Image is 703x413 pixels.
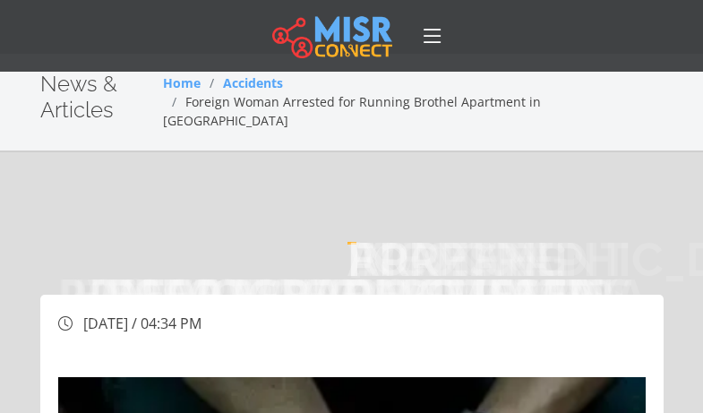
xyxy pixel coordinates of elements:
span: [DATE] / 04:34 PM [83,314,201,333]
a: Accidents [223,74,283,91]
span: News & Articles [40,71,117,123]
img: main.misr_connect [272,13,392,58]
a: Home [163,74,201,91]
span: Foreign Woman Arrested for Running Brothel Apartment in [GEOGRAPHIC_DATA] [163,93,541,129]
